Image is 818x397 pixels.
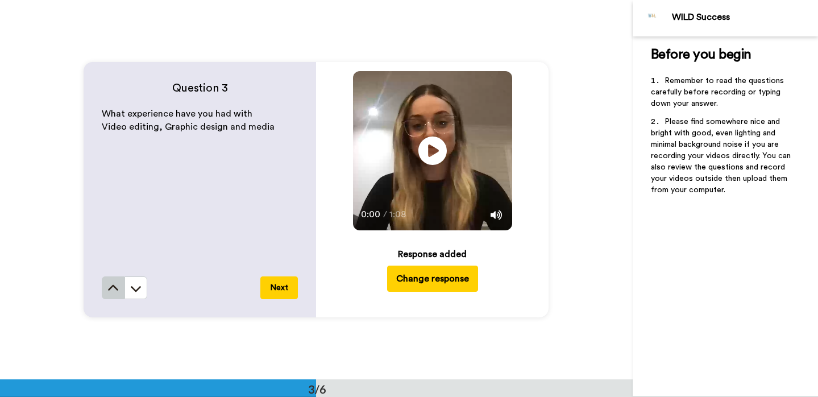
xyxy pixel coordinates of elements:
[651,118,793,194] span: Please find somewhere nice and bright with good, even lighting and minimal background noise if yo...
[387,266,478,292] button: Change response
[383,208,387,221] span: /
[102,109,252,118] span: What experience have you had with
[389,208,409,221] span: 1:08
[361,208,381,221] span: 0:00
[290,381,344,397] div: 3/6
[260,276,298,299] button: Next
[651,48,751,61] span: Before you begin
[102,80,298,96] h4: Question 3
[491,209,502,221] img: Mute/Unmute
[639,5,666,32] img: Profile Image
[398,247,467,261] div: Response added
[102,122,275,131] span: Video editing, Graphic design and media
[672,12,817,23] div: WILD Success
[651,77,786,107] span: Remember to read the questions carefully before recording or typing down your answer.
